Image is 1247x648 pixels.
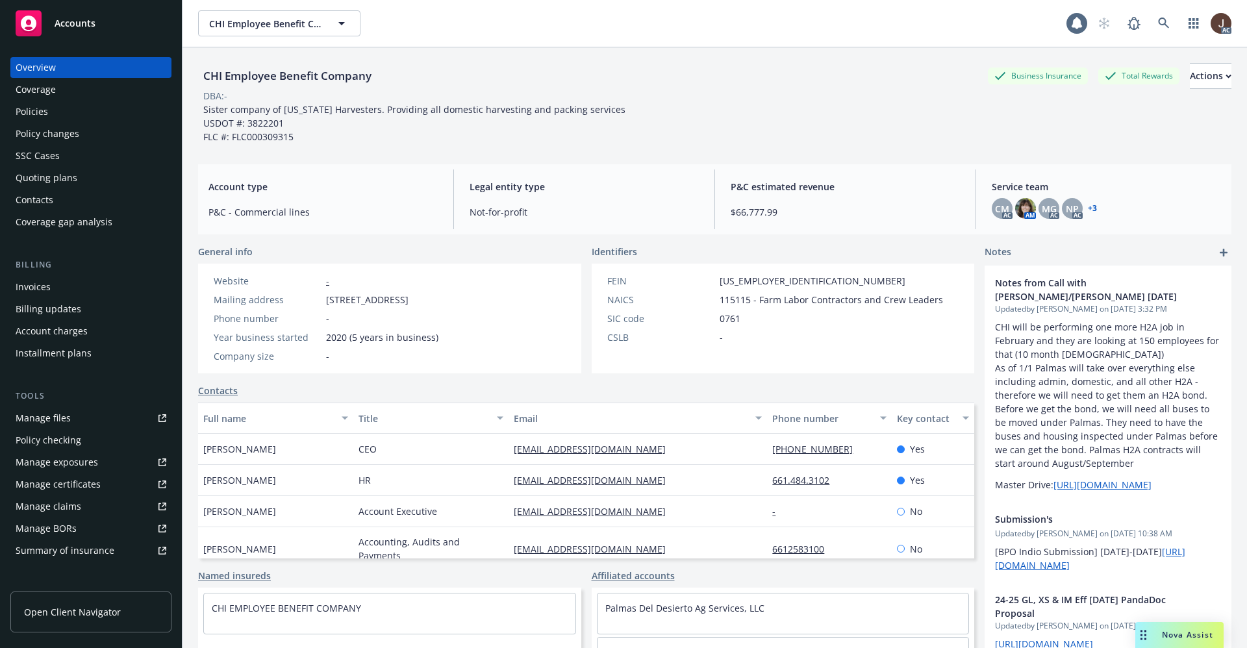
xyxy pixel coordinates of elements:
img: photo [1211,13,1231,34]
span: - [326,312,329,325]
div: Year business started [214,330,321,344]
a: Summary of insurance [10,540,171,561]
span: HR [359,473,371,487]
a: 6612583100 [772,543,835,555]
span: Notes [985,245,1011,260]
a: Invoices [10,277,171,297]
span: [PERSON_NAME] [203,442,276,456]
a: Quoting plans [10,168,171,188]
a: +3 [1088,205,1097,212]
a: Search [1151,10,1177,36]
a: Billing updates [10,299,171,319]
div: Billing [10,258,171,271]
div: DBA: - [203,89,227,103]
div: Policy checking [16,430,81,451]
a: Installment plans [10,343,171,364]
span: Sister company of [US_STATE] Harvesters. Providing all domestic harvesting and packing services U... [203,103,625,143]
div: Quoting plans [16,168,77,188]
p: [BPO Indio Submission] [DATE]-[DATE] [995,545,1221,572]
a: Report a Bug [1121,10,1147,36]
div: Manage exposures [16,452,98,473]
div: Manage claims [16,496,81,517]
a: Affiliated accounts [592,569,675,582]
span: MG [1042,202,1057,216]
a: Policy checking [10,430,171,451]
a: Manage certificates [10,474,171,495]
div: CHI Employee Benefit Company [198,68,377,84]
div: Manage BORs [16,518,77,539]
span: General info [198,245,253,258]
div: Installment plans [16,343,92,364]
div: Actions [1190,64,1231,88]
div: Submission'sUpdatedby [PERSON_NAME] on [DATE] 10:38 AM[BPO Indio Submission] [DATE]-[DATE][URL][D... [985,502,1231,582]
a: [EMAIL_ADDRESS][DOMAIN_NAME] [514,443,676,455]
span: Notes from Call with [PERSON_NAME]/[PERSON_NAME] [DATE] [995,276,1187,303]
button: Title [353,403,509,434]
a: Account charges [10,321,171,342]
p: Master Drive: [995,478,1221,492]
a: [EMAIL_ADDRESS][DOMAIN_NAME] [514,505,676,517]
a: Coverage gap analysis [10,212,171,232]
div: Overview [16,57,56,78]
div: Company size [214,349,321,363]
a: Contacts [198,384,238,397]
span: Service team [992,180,1221,193]
a: Coverage [10,79,171,100]
div: Website [214,274,321,288]
span: P&C - Commercial lines [208,205,438,219]
div: Notes from Call with [PERSON_NAME]/[PERSON_NAME] [DATE]Updatedby [PERSON_NAME] on [DATE] 3:32 PMC... [985,266,1231,502]
span: [US_EMPLOYER_IDENTIFICATION_NUMBER] [720,274,905,288]
span: Yes [910,442,925,456]
div: Manage certificates [16,474,101,495]
button: Actions [1190,63,1231,89]
span: Account Executive [359,505,437,518]
div: Title [359,412,489,425]
span: Updated by [PERSON_NAME] on [DATE] 7:54 PM [995,620,1221,632]
button: Key contact [892,403,974,434]
div: SIC code [607,312,714,325]
span: [PERSON_NAME] [203,542,276,556]
div: Mailing address [214,293,321,306]
a: - [326,275,329,287]
span: Legal entity type [470,180,699,193]
div: Phone number [772,412,872,425]
div: FEIN [607,274,714,288]
div: Summary of insurance [16,540,114,561]
div: Policy changes [16,123,79,144]
button: CHI Employee Benefit Company [198,10,360,36]
div: Business Insurance [988,68,1088,84]
div: Account charges [16,321,88,342]
a: CHI EMPLOYEE BENEFIT COMPANY [212,602,361,614]
span: Not-for-profit [470,205,699,219]
span: 2020 (5 years in business) [326,330,438,344]
span: 115115 - Farm Labor Contractors and Crew Leaders [720,293,943,306]
span: No [910,505,922,518]
a: 661.484.3102 [772,474,840,486]
span: Nova Assist [1162,629,1213,640]
span: Yes [910,473,925,487]
span: Submission's [995,512,1187,526]
span: Updated by [PERSON_NAME] on [DATE] 3:32 PM [995,303,1221,315]
span: - [720,330,723,344]
span: Open Client Navigator [24,605,121,619]
img: photo [1015,198,1036,219]
span: Updated by [PERSON_NAME] on [DATE] 10:38 AM [995,528,1221,540]
span: Accounting, Audits and Payments [359,535,503,562]
span: [PERSON_NAME] [203,473,276,487]
span: No [910,542,922,556]
span: Manage exposures [10,452,171,473]
a: Overview [10,57,171,78]
span: - [326,349,329,363]
div: CSLB [607,330,714,344]
span: CM [995,202,1009,216]
span: NP [1066,202,1079,216]
span: [PERSON_NAME] [203,505,276,518]
button: Full name [198,403,353,434]
a: [EMAIL_ADDRESS][DOMAIN_NAME] [514,543,676,555]
div: Manage files [16,408,71,429]
a: [URL][DOMAIN_NAME] [1053,479,1152,491]
button: Nova Assist [1135,622,1224,648]
div: Coverage [16,79,56,100]
div: NAICS [607,293,714,306]
a: Named insureds [198,569,271,582]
